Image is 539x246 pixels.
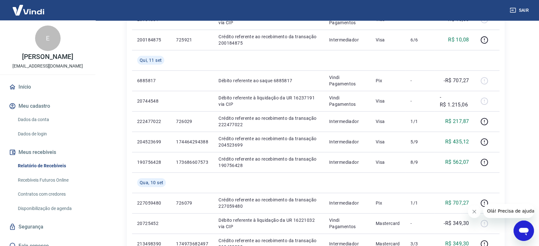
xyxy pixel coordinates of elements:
[376,139,401,145] p: Visa
[137,118,166,125] p: 222477022
[22,54,73,60] p: [PERSON_NAME]
[376,37,401,43] p: Visa
[329,37,365,43] p: Intermediador
[15,113,88,126] a: Dados da conta
[410,118,429,125] p: 1/1
[329,217,365,230] p: Vindi Pagamentos
[218,33,319,46] p: Crédito referente ao recebimento da transação 200184875
[8,99,88,113] button: Meu cadastro
[329,118,365,125] p: Intermediador
[445,158,469,166] p: R$ 562,07
[444,220,469,227] p: -R$ 349,30
[218,197,319,209] p: Crédito referente ao recebimento da transação 227059480
[15,174,88,187] a: Recebíveis Futuros Online
[137,220,166,227] p: 20725452
[15,202,88,215] a: Disponibilização de agenda
[508,4,531,16] button: Sair
[329,95,365,107] p: Vindi Pagamentos
[176,118,208,125] p: 726029
[8,0,49,20] img: Vindi
[376,98,401,104] p: Visa
[137,98,166,104] p: 20744548
[176,159,208,165] p: 173686607573
[218,95,319,107] p: Débito referente à liquidação da UR 16237191 via CIP
[329,74,365,87] p: Vindi Pagamentos
[218,115,319,128] p: Crédito referente ao recebimento da transação 222477022
[8,80,88,94] a: Início
[376,118,401,125] p: Visa
[329,159,365,165] p: Intermediador
[137,200,166,206] p: 227059480
[483,204,534,218] iframe: Mensagem da empresa
[448,36,469,44] p: R$ 10,08
[137,159,166,165] p: 190756428
[8,220,88,234] a: Segurança
[137,37,166,43] p: 200184875
[376,200,401,206] p: Pix
[410,159,429,165] p: 8/9
[329,139,365,145] p: Intermediador
[4,4,54,10] span: Olá! Precisa de ajuda?
[468,205,481,218] iframe: Fechar mensagem
[445,199,469,207] p: R$ 707,27
[410,98,429,104] p: -
[513,221,534,241] iframe: Botão para abrir a janela de mensagens
[218,156,319,169] p: Crédito referente ao recebimento da transação 190756428
[137,77,166,84] p: 6885817
[439,93,469,109] p: -R$ 1.215,06
[176,200,208,206] p: 726079
[410,77,429,84] p: -
[329,200,365,206] p: Intermediador
[218,217,319,230] p: Débito referente à liquidação da UR 16221032 via CIP
[410,220,429,227] p: -
[35,25,61,51] div: E
[176,37,208,43] p: 725921
[12,63,83,69] p: [EMAIL_ADDRESS][DOMAIN_NAME]
[445,118,469,125] p: R$ 217,87
[218,135,319,148] p: Crédito referente ao recebimento da transação 204523699
[140,179,163,186] span: Qua, 10 set
[8,145,88,159] button: Meus recebíveis
[410,139,429,145] p: 5/9
[15,159,88,172] a: Relatório de Recebíveis
[376,220,401,227] p: Mastercard
[445,138,469,146] p: R$ 435,12
[444,77,469,84] p: -R$ 707,27
[410,200,429,206] p: 1/1
[376,159,401,165] p: Visa
[376,77,401,84] p: Pix
[410,37,429,43] p: 6/6
[140,57,162,63] span: Qui, 11 set
[218,77,319,84] p: Débito referente ao saque 6885817
[15,188,88,201] a: Contratos com credores
[176,139,208,145] p: 174464294388
[137,139,166,145] p: 204523699
[15,127,88,141] a: Dados de login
